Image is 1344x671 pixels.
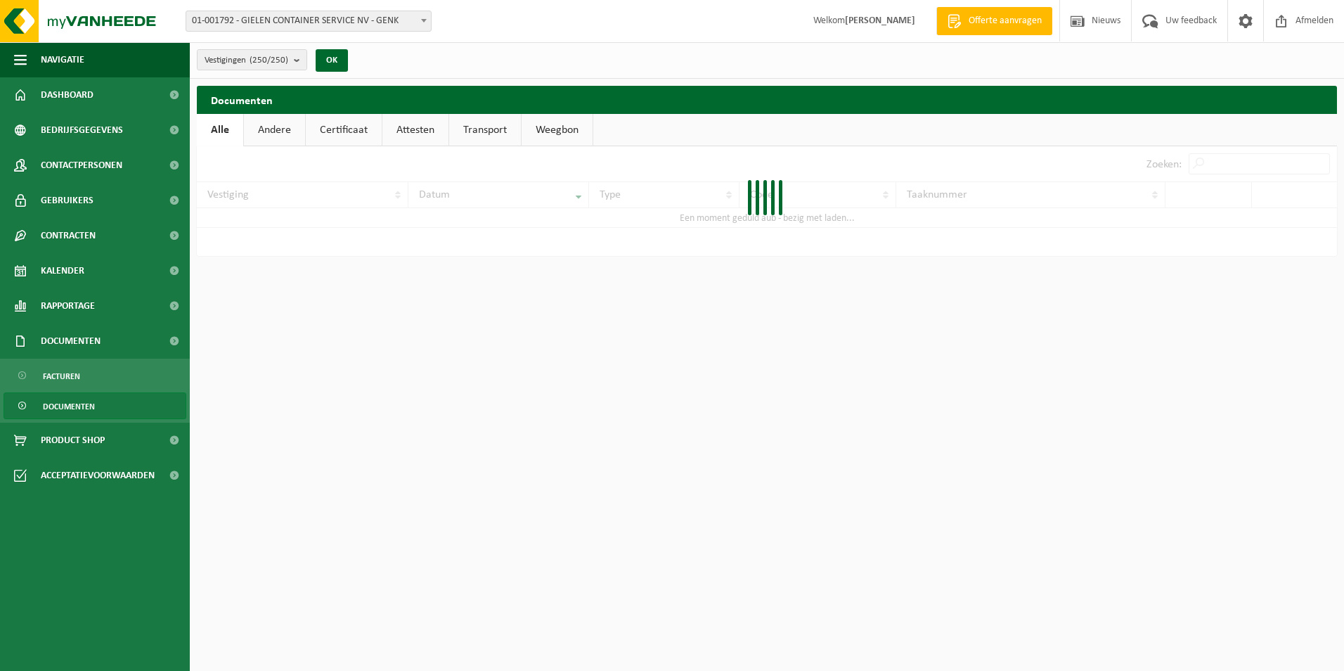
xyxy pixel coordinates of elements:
[41,148,122,183] span: Contactpersonen
[41,253,84,288] span: Kalender
[382,114,448,146] a: Attesten
[43,393,95,420] span: Documenten
[41,77,93,113] span: Dashboard
[965,14,1045,28] span: Offerte aanvragen
[41,458,155,493] span: Acceptatievoorwaarden
[306,114,382,146] a: Certificaat
[197,86,1337,113] h2: Documenten
[197,49,307,70] button: Vestigingen(250/250)
[845,15,915,26] strong: [PERSON_NAME]
[41,423,105,458] span: Product Shop
[522,114,593,146] a: Weegbon
[41,183,93,218] span: Gebruikers
[316,49,348,72] button: OK
[197,114,243,146] a: Alle
[41,288,95,324] span: Rapportage
[41,324,101,359] span: Documenten
[250,56,288,65] count: (250/250)
[41,42,84,77] span: Navigatie
[186,11,431,31] span: 01-001792 - GIELEN CONTAINER SERVICE NV - GENK
[205,50,288,71] span: Vestigingen
[4,392,186,419] a: Documenten
[449,114,521,146] a: Transport
[186,11,432,32] span: 01-001792 - GIELEN CONTAINER SERVICE NV - GENK
[4,362,186,389] a: Facturen
[244,114,305,146] a: Andere
[43,363,80,390] span: Facturen
[41,113,123,148] span: Bedrijfsgegevens
[41,218,96,253] span: Contracten
[936,7,1052,35] a: Offerte aanvragen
